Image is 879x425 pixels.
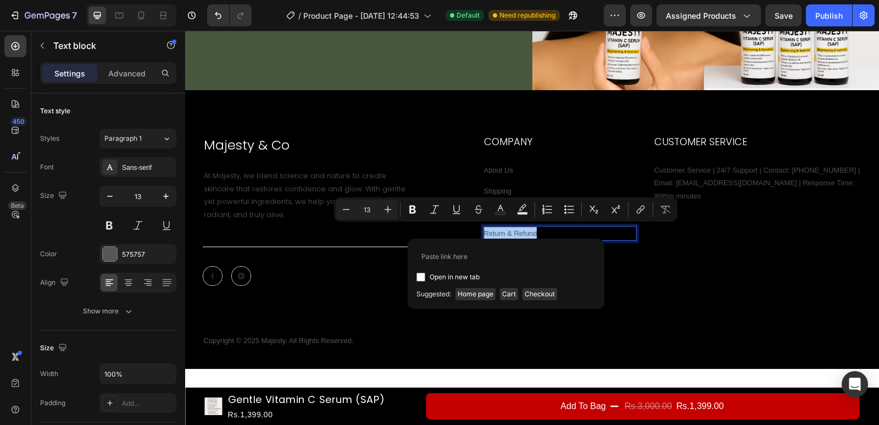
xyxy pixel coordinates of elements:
[72,9,77,22] p: 7
[299,156,327,164] a: shipping
[185,31,879,425] iframe: Design area
[299,217,450,230] p: contact us
[40,398,65,408] div: Padding
[40,189,69,203] div: Size
[122,399,174,409] div: Add...
[4,4,82,26] button: 7
[18,235,37,255] a: Image Title
[468,103,677,118] h2: CUSTOMER SERVICE
[666,10,736,21] span: Assigned Products
[438,367,488,385] div: Rs.3,000.00
[765,4,802,26] button: Save
[53,39,147,52] p: Text block
[100,364,176,384] input: Auto
[522,288,557,300] span: Checkout
[321,354,373,366] span: Add section
[241,362,674,389] button: Add to Bag
[455,288,496,300] span: Home page
[40,301,176,321] button: Show more
[46,235,66,255] img: Alt Image
[108,68,146,79] p: Advanced
[99,129,176,148] button: Paragraph 1
[299,135,328,143] a: About Us
[298,195,452,210] div: Rich Text Editor. Editing area: main
[40,134,59,143] div: Styles
[299,196,450,209] p: return & refund
[40,249,57,259] div: Color
[298,174,452,189] div: Rich Text Editor. Editing area: main
[775,11,793,20] span: Save
[18,103,226,125] h2: Majesty & Co
[469,133,676,172] p: Customer Service | 24/7 Support | Contact: [PHONE_NUMBER] | Email: [EMAIL_ADDRESS][DOMAIN_NAME] |...
[416,247,596,265] input: Paste link here
[416,288,451,300] span: Suggested:
[430,271,480,284] span: Open in new tab
[83,306,134,317] div: Show more
[375,368,420,384] div: Add to Bag
[806,4,852,26] button: Publish
[122,250,174,260] div: 575757
[122,163,174,173] div: Sans-serif
[19,305,676,316] p: Copyright © 2025 Majesty. All Rights Reserved.
[298,103,452,118] h2: COMPANY
[298,153,452,168] div: Rich Text Editor. Editing area: main
[500,288,518,300] span: Cart
[8,201,26,210] div: Beta
[842,371,868,398] div: Open Intercom Messenger
[299,239,450,251] p: faqs
[499,10,555,20] span: Need republishing
[657,4,761,26] button: Assigned Products
[490,367,539,385] div: Rs.1,399.00
[303,10,419,21] span: Product Page - [DATE] 12:44:53
[40,369,58,379] div: Width
[104,134,142,143] span: Paragraph 1
[207,4,252,26] div: Undo/Redo
[334,197,677,222] div: Editor contextual toolbar
[54,68,85,79] p: Settings
[40,162,54,172] div: Font
[40,275,71,290] div: Align
[298,132,452,147] div: Rich Text Editor. Editing area: main
[299,178,343,186] a: privacy policy
[298,10,301,21] span: /
[19,139,225,190] p: At Majesty, we blend science and nature to create skincare that restores confidence and glow. Wit...
[10,117,26,126] div: 450
[40,106,70,116] div: Text style
[18,235,37,255] img: Alt Image
[457,10,480,20] span: Default
[46,235,66,255] a: Image Title
[40,341,69,356] div: Size
[815,10,843,21] div: Publish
